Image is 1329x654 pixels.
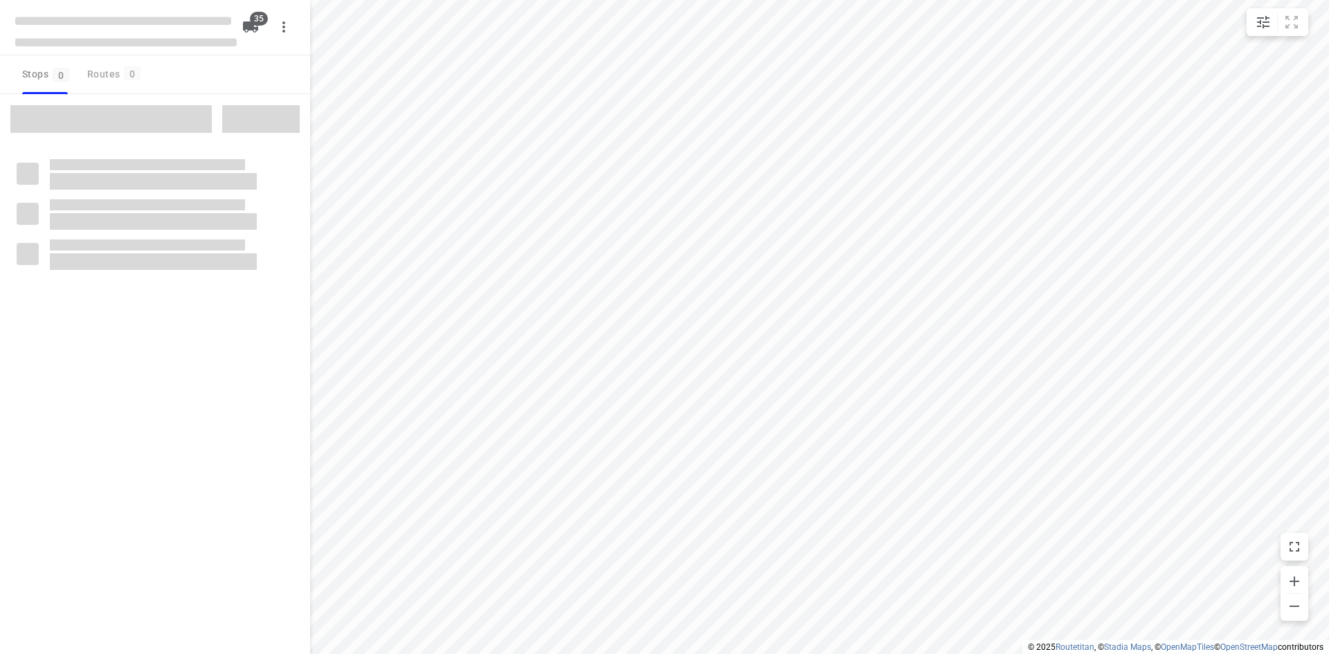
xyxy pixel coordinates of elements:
a: OpenStreetMap [1220,642,1278,652]
a: OpenMapTiles [1161,642,1214,652]
li: © 2025 , © , © © contributors [1028,642,1323,652]
a: Stadia Maps [1104,642,1151,652]
div: small contained button group [1247,8,1308,36]
a: Routetitan [1056,642,1094,652]
button: Map settings [1249,8,1277,36]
